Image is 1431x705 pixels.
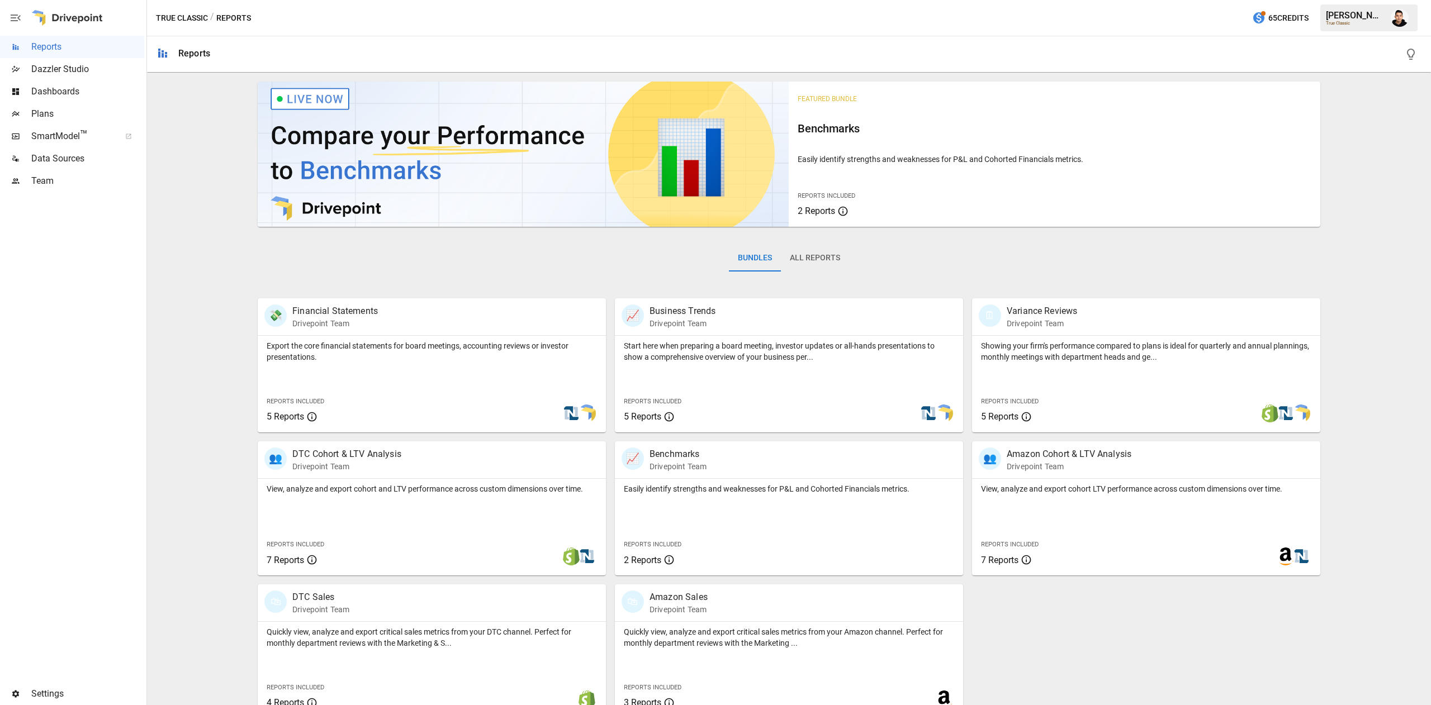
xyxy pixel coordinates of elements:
[1268,11,1309,25] span: 65 Credits
[264,304,287,327] div: 💸
[624,340,954,363] p: Start here when preparing a board meeting, investor updates or all-hands presentations to show a ...
[292,318,378,329] p: Drivepoint Team
[562,547,580,565] img: shopify
[31,40,144,54] span: Reports
[798,192,855,199] span: Reports Included
[981,541,1039,548] span: Reports Included
[624,411,661,422] span: 5 Reports
[267,483,597,494] p: View, analyze and export cohort and LTV performance across custom dimensions over time.
[267,555,304,565] span: 7 Reports
[578,404,596,422] img: smart model
[622,304,644,327] div: 📈
[1391,9,1409,27] img: Francisco Sanchez
[624,483,954,494] p: Easily identify strengths and weaknesses for P&L and Cohorted Financials metrics.
[650,461,707,472] p: Drivepoint Team
[798,154,1311,165] p: Easily identify strengths and weaknesses for P&L and Cohorted Financials metrics.
[920,404,937,422] img: netsuite
[624,684,681,691] span: Reports Included
[1248,8,1313,28] button: 65Credits
[292,604,349,615] p: Drivepoint Team
[31,687,144,701] span: Settings
[622,447,644,470] div: 📈
[650,304,715,318] p: Business Trends
[1277,404,1295,422] img: netsuite
[267,398,324,405] span: Reports Included
[622,590,644,613] div: 🛍
[1326,21,1384,26] div: True Classic
[650,604,708,615] p: Drivepoint Team
[1326,10,1384,21] div: [PERSON_NAME]
[981,483,1311,494] p: View, analyze and export cohort LTV performance across custom dimensions over time.
[267,340,597,363] p: Export the core financial statements for board meetings, accounting reviews or investor presentat...
[1007,447,1131,461] p: Amazon Cohort & LTV Analysis
[31,85,144,98] span: Dashboards
[1277,547,1295,565] img: amazon
[981,398,1039,405] span: Reports Included
[31,107,144,121] span: Plans
[981,411,1018,422] span: 5 Reports
[264,590,287,613] div: 🛍
[624,555,661,565] span: 2 Reports
[650,447,707,461] p: Benchmarks
[1007,461,1131,472] p: Drivepoint Team
[624,398,681,405] span: Reports Included
[210,11,214,25] div: /
[979,304,1001,327] div: 🗓
[31,174,144,188] span: Team
[267,684,324,691] span: Reports Included
[650,318,715,329] p: Drivepoint Team
[981,555,1018,565] span: 7 Reports
[1292,547,1310,565] img: netsuite
[264,447,287,470] div: 👥
[624,541,681,548] span: Reports Included
[650,590,708,604] p: Amazon Sales
[156,11,208,25] button: True Classic
[1007,318,1077,329] p: Drivepoint Team
[292,461,401,472] p: Drivepoint Team
[781,245,849,271] button: All Reports
[624,626,954,649] p: Quickly view, analyze and export critical sales metrics from your Amazon channel. Perfect for mon...
[935,404,953,422] img: smart model
[798,95,857,103] span: Featured Bundle
[1292,404,1310,422] img: smart model
[80,128,88,142] span: ™
[267,411,304,422] span: 5 Reports
[578,547,596,565] img: netsuite
[798,206,835,216] span: 2 Reports
[562,404,580,422] img: netsuite
[267,541,324,548] span: Reports Included
[292,304,378,318] p: Financial Statements
[979,447,1001,470] div: 👥
[292,590,349,604] p: DTC Sales
[267,626,597,649] p: Quickly view, analyze and export critical sales metrics from your DTC channel. Perfect for monthl...
[258,82,789,227] img: video thumbnail
[31,63,144,76] span: Dazzler Studio
[178,48,210,59] div: Reports
[31,152,144,165] span: Data Sources
[1007,304,1077,318] p: Variance Reviews
[31,130,113,143] span: SmartModel
[1384,2,1415,34] button: Francisco Sanchez
[729,245,781,271] button: Bundles
[1261,404,1279,422] img: shopify
[981,340,1311,363] p: Showing your firm's performance compared to plans is ideal for quarterly and annual plannings, mo...
[292,447,401,461] p: DTC Cohort & LTV Analysis
[798,120,1311,137] h6: Benchmarks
